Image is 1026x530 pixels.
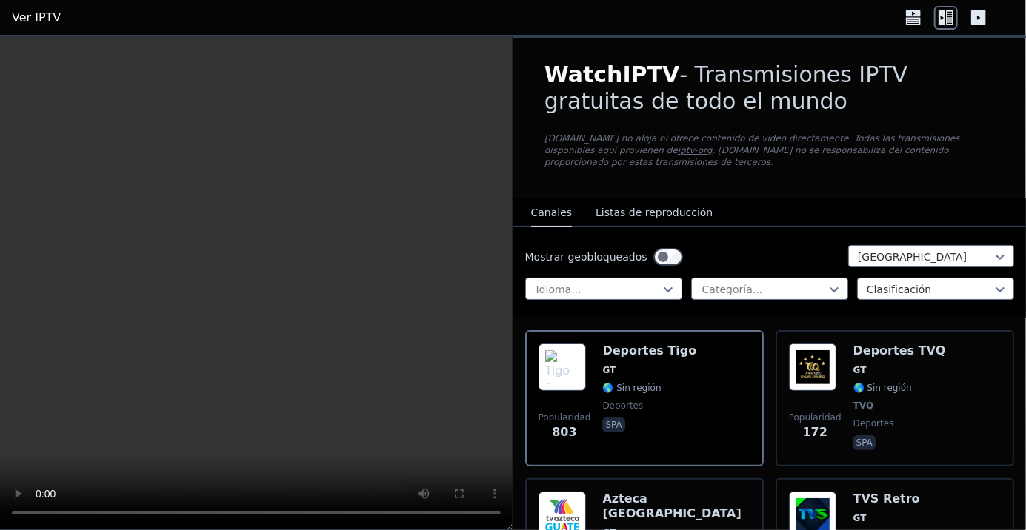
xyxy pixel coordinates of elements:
[856,437,873,448] font: spa
[539,412,591,423] font: Popularidad
[544,145,949,167] font: . [DOMAIN_NAME] no se responsabiliza del contenido proporcionado por estas transmisiones de terce...
[602,343,696,358] font: Deportes Tigo
[853,400,874,411] font: TVQ
[596,199,713,227] button: Listas de reproducción
[853,492,920,506] font: TVS Retro
[678,145,713,155] a: iptv-org
[602,365,616,375] font: GT
[853,418,894,429] font: deportes
[789,412,842,423] font: Popularidad
[531,199,573,227] button: Canales
[531,207,573,218] font: Canales
[605,420,622,430] font: spa
[544,133,960,155] font: [DOMAIN_NAME] no aloja ni ofrece contenido de video directamente. Todas las transmisiones disponi...
[853,513,867,523] font: GT
[602,383,661,393] font: 🌎 Sin región
[853,383,912,393] font: 🌎 Sin región
[602,400,643,411] font: deportes
[789,343,836,391] img: TVQ Sports
[552,425,576,439] font: 803
[544,61,680,87] font: WatchIPTV
[544,61,908,114] font: - Transmisiones IPTV gratuitas de todo el mundo
[525,251,647,263] font: Mostrar geobloqueados
[853,365,867,375] font: GT
[596,207,713,218] font: Listas de reproducción
[539,343,586,391] img: Tigo Sports
[12,9,61,27] a: Ver IPTV
[853,343,946,358] font: Deportes TVQ
[602,492,741,520] font: Azteca [GEOGRAPHIC_DATA]
[803,425,827,439] font: 172
[12,10,61,24] font: Ver IPTV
